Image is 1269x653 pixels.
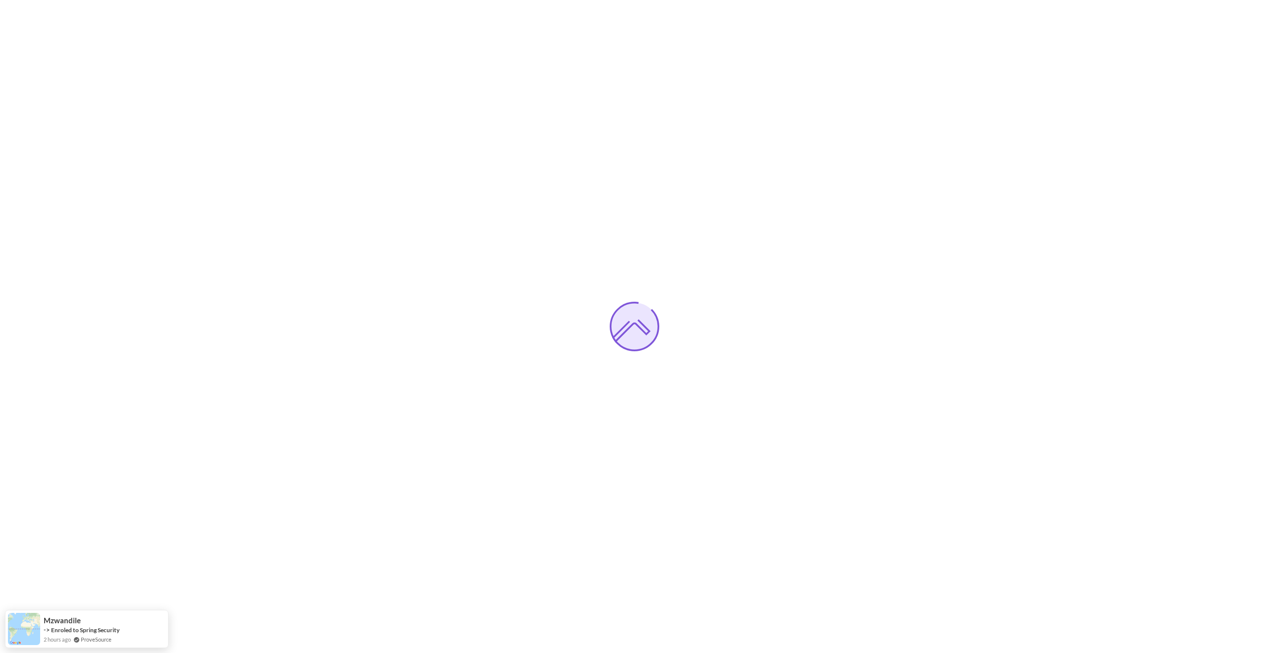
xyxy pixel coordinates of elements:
a: ProveSource [81,635,112,644]
a: Enroled to Spring Security [51,626,119,634]
span: -> [44,626,50,634]
img: provesource social proof notification image [8,613,40,645]
span: 2 hours ago [44,635,71,644]
span: Mzwandile [44,616,81,625]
